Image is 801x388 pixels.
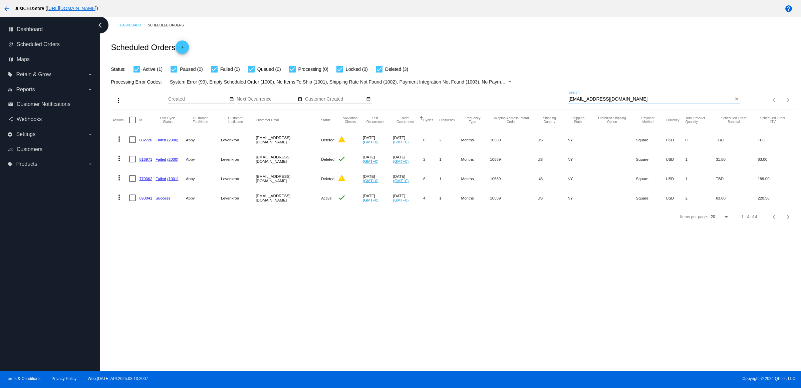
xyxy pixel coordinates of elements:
[256,149,321,169] mat-cell: [EMAIL_ADDRESS][DOMAIN_NAME]
[363,159,378,163] a: (GMT+0)
[363,116,387,124] button: Change sorting for LastOccurrenceUtc
[139,138,152,142] a: 682720
[47,6,96,11] a: [URL][DOMAIN_NAME]
[186,116,215,124] button: Change sorting for CustomerFirstName
[148,20,190,30] a: Scheduled Orders
[568,149,594,169] mat-cell: NY
[734,97,739,102] mat-icon: close
[711,215,715,219] span: 20
[115,154,123,162] mat-icon: more_vert
[156,157,166,161] a: Failed
[711,215,729,220] mat-select: Items per page:
[186,149,221,169] mat-cell: Abby
[346,65,368,73] span: Locked (0)
[17,26,43,32] span: Dashboard
[781,94,795,107] button: Next page
[338,135,346,143] mat-icon: warning
[8,27,13,32] i: dashboard
[168,97,228,102] input: Created
[87,161,93,167] i: arrow_drop_down
[594,116,630,124] button: Change sorting for PreferredShippingOption
[17,146,42,152] span: Customers
[321,176,334,181] span: Deleted
[305,97,365,102] input: Customer Created
[393,178,409,183] a: (GMT+0)
[7,161,13,167] i: local_offer
[114,97,122,105] mat-icon: more_vert
[167,157,179,161] a: (2000)
[139,196,152,200] a: 893041
[758,116,788,124] button: Change sorting for LifetimeValue
[87,132,93,137] i: arrow_drop_down
[768,94,781,107] button: Previous page
[221,188,256,208] mat-cell: Levenkron
[8,57,13,62] i: map
[393,198,409,202] a: (GMT+0)
[156,176,166,181] a: Failed
[686,149,716,169] mat-cell: 1
[8,144,93,155] a: people_outline Customers
[52,376,77,381] a: Privacy Policy
[363,169,393,188] mat-cell: [DATE]
[156,116,180,124] button: Change sorting for LastProcessingCycleId
[95,20,105,30] i: chevron_left
[111,79,162,85] span: Processing Error Codes:
[716,188,758,208] mat-cell: 63.00
[716,116,752,124] button: Change sorting for Subtotal
[439,130,461,149] mat-cell: 2
[537,188,567,208] mat-cell: US
[423,188,439,208] mat-cell: 4
[680,215,708,219] div: Items per page:
[393,188,423,208] mat-cell: [DATE]
[366,97,371,102] mat-icon: date_range
[537,116,561,124] button: Change sorting for ShippingCountry
[112,110,129,130] mat-header-cell: Actions
[666,118,680,122] button: Change sorting for CurrencyIso
[423,130,439,149] mat-cell: 0
[186,169,221,188] mat-cell: Abby
[338,193,346,202] mat-icon: check
[221,149,256,169] mat-cell: Levenkron
[461,188,490,208] mat-cell: Months
[6,376,40,381] a: Terms & Conditions
[461,169,490,188] mat-cell: Months
[156,138,166,142] a: Failed
[686,130,716,149] mat-cell: 0
[439,169,461,188] mat-cell: 1
[363,198,378,202] a: (GMT+0)
[8,147,13,152] i: people_outline
[636,149,666,169] mat-cell: Square
[758,130,794,149] mat-cell: TBD
[17,101,70,107] span: Customer Notifications
[741,215,757,219] div: 1 - 4 of 4
[221,116,250,124] button: Change sorting for CustomerLastName
[781,210,795,224] button: Next page
[338,155,346,163] mat-icon: check
[423,169,439,188] mat-cell: 6
[393,149,423,169] mat-cell: [DATE]
[321,138,334,142] span: Deleted
[8,42,13,47] i: update
[8,117,13,122] i: share
[490,169,537,188] mat-cell: 10589
[220,65,240,73] span: Failed (0)
[490,116,531,124] button: Change sorting for ShippingPostcode
[87,72,93,77] i: arrow_drop_down
[180,65,203,73] span: Paused (0)
[363,188,393,208] mat-cell: [DATE]
[393,130,423,149] mat-cell: [DATE]
[186,188,221,208] mat-cell: Abby
[8,39,93,50] a: update Scheduled Orders
[716,149,758,169] mat-cell: 31.50
[7,87,13,92] i: equalizer
[537,130,567,149] mat-cell: US
[16,161,37,167] span: Products
[461,149,490,169] mat-cell: Months
[237,97,297,102] input: Next Occurrence
[393,116,417,124] button: Change sorting for NextOccurrenceUtc
[139,157,152,161] a: 816971
[393,169,423,188] mat-cell: [DATE]
[385,65,408,73] span: Deleted (3)
[758,188,794,208] mat-cell: 220.50
[716,130,758,149] mat-cell: TBD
